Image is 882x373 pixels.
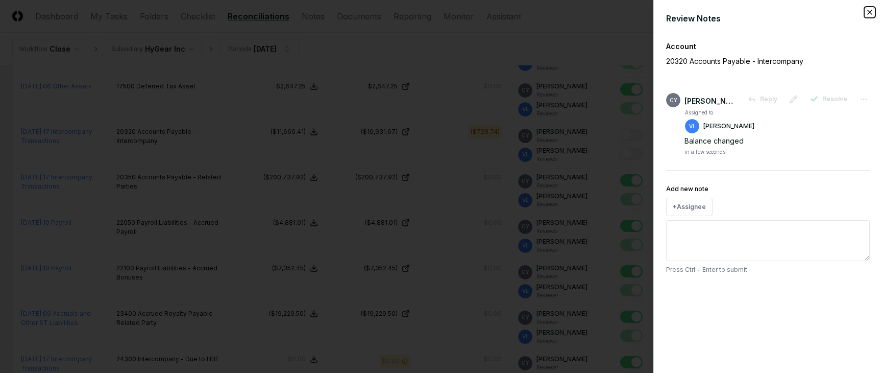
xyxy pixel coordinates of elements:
label: Add new note [666,185,708,193]
span: Resolve [822,95,847,104]
p: [PERSON_NAME] [703,122,754,131]
span: VL [689,123,696,130]
div: Account [666,41,870,52]
div: in a few seconds [684,148,725,156]
div: [PERSON_NAME] [684,96,736,106]
div: Balance changed [684,135,870,146]
p: Press Ctrl + Enter to submit [666,265,870,274]
p: 20320 Accounts Payable - Intercompany [666,56,835,66]
td: Assigned to: [684,108,755,117]
span: CY [670,97,677,104]
div: Review Notes [666,12,870,25]
button: +Assignee [666,198,713,216]
button: Resolve [804,90,853,108]
button: Reply [742,90,783,108]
